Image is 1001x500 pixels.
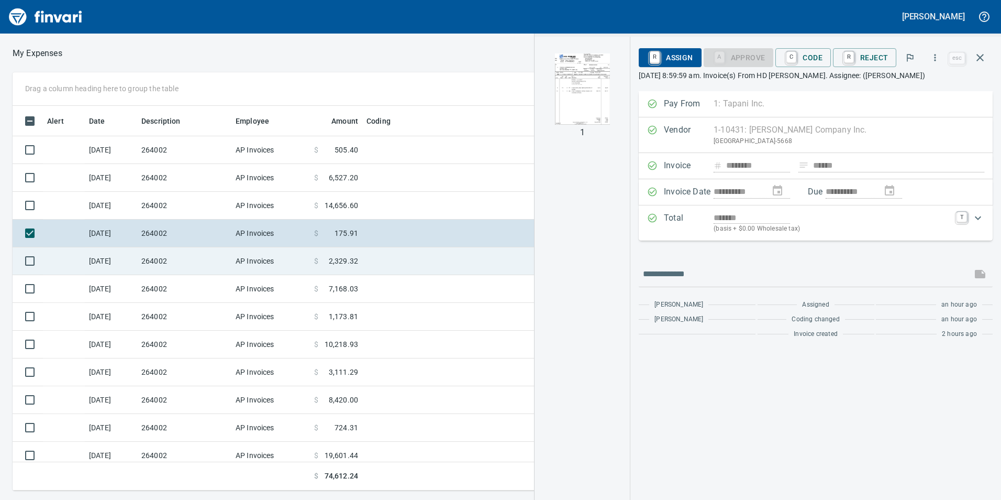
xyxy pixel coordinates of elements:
td: [DATE] [85,303,137,331]
span: 74,612.24 [325,471,358,482]
p: Drag a column heading here to group the table [25,83,179,94]
span: Close invoice [947,45,993,70]
td: 264002 [137,220,231,247]
td: [DATE] [85,247,137,275]
span: $ [314,172,318,183]
span: $ [314,200,318,211]
span: Date [89,115,105,127]
p: [DATE] 8:59:59 am. Invoice(s) From HD [PERSON_NAME]. Assignee: ([PERSON_NAME]) [639,70,993,81]
span: 7,168.03 [329,284,358,294]
td: AP Invoices [231,136,310,164]
button: RReject [833,48,896,67]
span: Coding [366,115,391,127]
span: Assign [647,49,693,67]
span: Date [89,115,119,127]
td: 264002 [137,247,231,275]
span: 505.40 [335,145,358,155]
td: 264002 [137,442,231,470]
button: More [924,46,947,69]
span: 10,218.93 [325,339,358,350]
div: Expand [639,205,993,241]
p: My Expenses [13,47,62,60]
span: Employee [236,115,269,127]
button: RAssign [639,48,701,67]
span: Assigned [802,300,829,310]
a: C [786,51,796,63]
span: $ [314,450,318,461]
td: 264002 [137,331,231,358]
span: 175.91 [335,228,358,238]
td: [DATE] [85,136,137,164]
span: 2 hours ago [942,329,977,340]
h5: [PERSON_NAME] [902,11,965,22]
span: 1,173.81 [329,311,358,322]
span: Description [141,115,194,127]
td: AP Invoices [231,220,310,247]
span: $ [314,256,318,266]
span: This records your message into the invoice and notifies anyone mentioned [967,262,993,287]
span: $ [314,311,318,322]
div: Coding Required [704,52,774,61]
span: 19,601.44 [325,450,358,461]
td: [DATE] [85,414,137,442]
span: $ [314,395,318,405]
span: 14,656.60 [325,200,358,211]
span: Amount [318,115,358,127]
span: $ [314,145,318,155]
td: AP Invoices [231,275,310,303]
span: 2,329.32 [329,256,358,266]
span: Reject [841,49,888,67]
td: [DATE] [85,164,137,192]
span: $ [314,367,318,377]
td: AP Invoices [231,442,310,470]
p: Total [664,212,714,234]
span: an hour ago [941,300,977,310]
td: 264002 [137,358,231,386]
span: 8,420.00 [329,395,358,405]
img: Finvari [6,4,85,29]
span: $ [314,228,318,238]
nav: breadcrumb [13,47,62,60]
span: Coding [366,115,404,127]
td: [DATE] [85,192,137,220]
span: Alert [47,115,77,127]
span: Employee [236,115,283,127]
span: Amount [331,115,358,127]
span: [PERSON_NAME] [654,300,703,310]
button: Flag [898,46,921,69]
span: [PERSON_NAME] [654,314,703,325]
td: AP Invoices [231,414,310,442]
td: AP Invoices [231,164,310,192]
span: $ [314,339,318,350]
td: 264002 [137,414,231,442]
button: CCode [775,48,831,67]
td: AP Invoices [231,331,310,358]
td: [DATE] [85,442,137,470]
span: $ [314,471,318,482]
td: AP Invoices [231,247,310,275]
span: Code [784,49,822,67]
td: [DATE] [85,386,137,414]
p: 1 [580,126,585,139]
td: AP Invoices [231,358,310,386]
td: 264002 [137,164,231,192]
td: 264002 [137,275,231,303]
span: Description [141,115,181,127]
img: Page 1 [547,53,618,125]
span: 3,111.29 [329,367,358,377]
td: AP Invoices [231,192,310,220]
span: Alert [47,115,64,127]
td: 264002 [137,303,231,331]
td: 264002 [137,136,231,164]
td: [DATE] [85,275,137,303]
td: [DATE] [85,220,137,247]
a: R [844,51,854,63]
p: (basis + $0.00 Wholesale tax) [714,224,950,234]
td: [DATE] [85,358,137,386]
button: [PERSON_NAME] [899,8,967,25]
a: esc [949,52,965,64]
span: an hour ago [941,314,977,325]
span: Invoice created [794,329,838,340]
td: 264002 [137,192,231,220]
